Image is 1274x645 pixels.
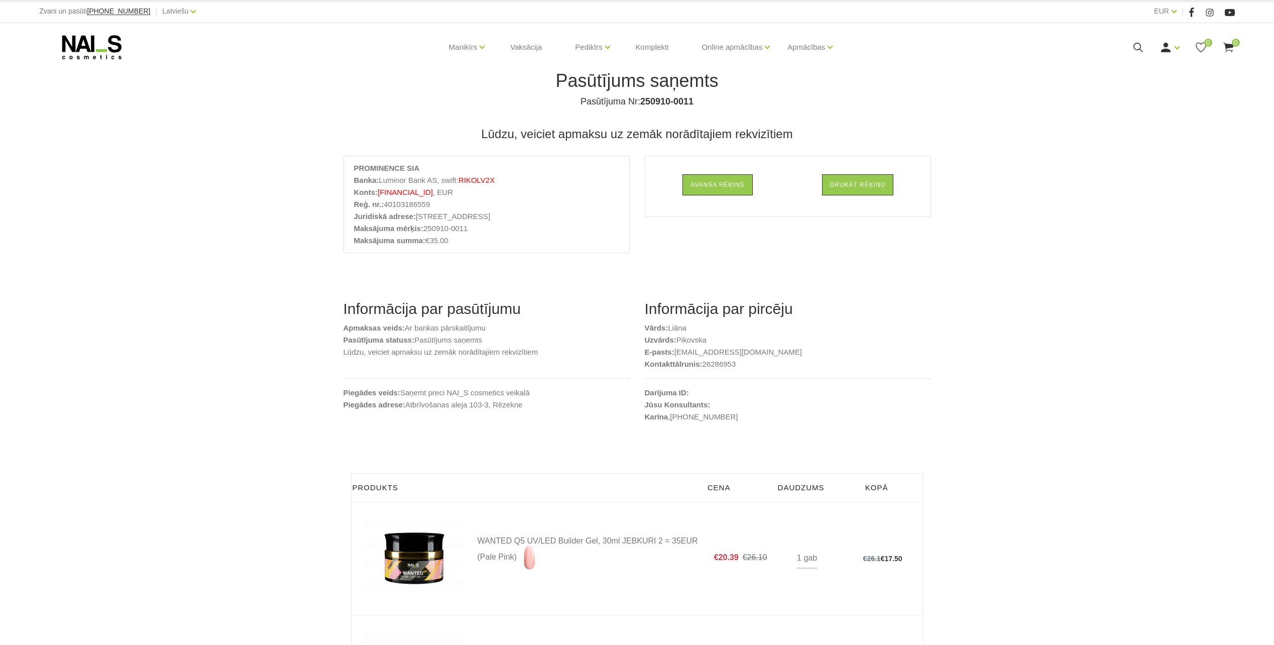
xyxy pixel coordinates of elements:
[884,555,902,563] span: 17.50
[772,474,831,502] th: Daudzums
[458,176,495,184] span: RIKOLV2X
[702,27,762,67] a: Online apmācības
[351,70,923,91] h1: Pasūtījums saņemts
[1222,41,1235,54] a: 0
[640,96,693,106] b: 250910-0011
[354,235,619,247] li: €35.00
[645,388,689,397] b: Darījuma ID:
[1232,39,1240,47] span: 0
[645,324,668,332] b: Vārds:
[343,336,415,344] b: Pasūtījuma statuss:
[478,537,701,570] a: WANTED Q5 UV/LED Builder Gel, 30ml JEBKURI 2 = 35EUR (Pale Pink)
[343,300,630,318] h2: Informācija par pasūtījumu
[351,95,923,107] h4: Pasūtījuma Nr:
[822,174,894,195] a: Drukāt rēķinu
[354,174,619,186] li: Luminor Bank AS, swift:
[354,223,619,235] li: 250910-0011
[645,348,674,356] b: E-pasts:
[343,324,405,332] b: Apmaksas veids:
[1154,5,1169,17] a: EUR
[343,400,405,409] b: Piegādes adrese:
[336,300,637,443] div: Ar bankas pārskaitījumu Pasūtījums saņemts Lūdzu, veiciet apmaksu uz zemāk norādītajiem rekvizīti...
[645,412,668,421] strong: Karīna
[351,474,702,502] th: Produkts
[502,23,550,71] a: Vaksācija
[645,411,931,423] p: ,
[87,8,150,15] a: [PHONE_NUMBER]
[682,174,752,195] a: Avansa rēķins
[162,5,188,17] a: Latviešu
[645,400,711,409] b: Jūsu Konsultants:
[831,474,923,502] th: Kopā
[343,388,400,397] b: Piegādes veids:
[354,186,619,198] li: , EUR
[787,27,825,67] a: Apmācības
[575,27,602,67] a: Pedikīrs
[863,555,881,563] s: €
[39,5,150,18] div: Zvani un pasūti
[378,188,433,196] span: [FINANCIAL_ID]
[1204,39,1212,47] span: 0
[1182,5,1184,18] span: |
[702,474,772,502] th: Cena
[87,7,150,15] span: [PHONE_NUMBER]
[1195,41,1207,54] a: 0
[881,555,885,563] span: €
[645,360,703,368] b: Kontakttālrunis:
[354,188,378,196] strong: Konts:
[354,198,619,210] li: 40103186559
[354,212,416,221] strong: Juridiskā adrese:
[155,5,157,18] span: |
[714,553,743,562] span: €20.39
[645,300,931,318] h2: Informācija par pircēju
[645,336,676,344] b: Uzvārds:
[354,200,384,208] strong: Reģ. nr.:
[637,300,939,443] div: Liāna Pikovska [EMAIL_ADDRESS][DOMAIN_NAME] 26286953
[449,27,478,67] a: Manikīrs
[797,549,817,569] div: 1 gab
[628,23,677,71] a: Komplekti
[743,553,767,562] s: €26.10
[343,127,931,142] h3: Lūdzu, veiciet apmaksu uz zemāk norādītajiem rekvizītiem
[670,411,738,423] a: [PHONE_NUMBER]
[354,210,619,223] li: [STREET_ADDRESS]
[354,164,420,172] strong: PROMINENCE SIA
[867,555,880,563] span: 26.1
[354,176,379,184] strong: Banka:
[354,224,423,233] strong: Maksājuma mērķis:
[354,236,426,245] strong: Maksājuma summa:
